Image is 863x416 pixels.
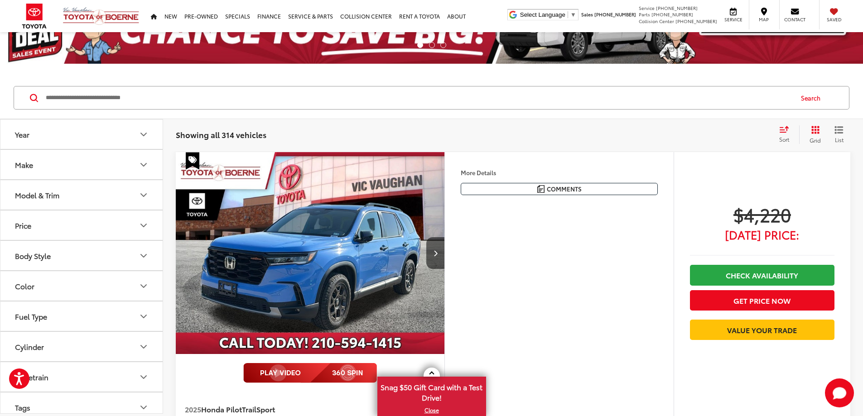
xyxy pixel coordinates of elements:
[792,86,834,109] button: Search
[828,125,850,143] button: List View
[138,159,149,170] div: Make
[186,152,199,169] span: Special
[0,332,164,361] button: CylinderCylinder
[690,230,834,239] span: [DATE] Price:
[779,135,789,143] span: Sort
[594,11,636,18] span: [PHONE_NUMBER]
[0,241,164,270] button: Body StyleBody Style
[461,169,658,176] h4: More Details
[378,378,485,405] span: Snag $50 Gift Card with a Test Drive!
[15,403,30,411] div: Tags
[15,191,59,199] div: Model & Trim
[138,250,149,261] div: Body Style
[15,312,47,320] div: Fuel Type
[15,130,29,139] div: Year
[810,136,821,144] span: Grid
[537,185,545,193] img: Comments
[690,265,834,285] a: Check Availability
[15,282,34,290] div: Color
[775,125,799,143] button: Select sort value
[639,18,674,24] span: Collision Center
[690,320,834,340] a: Value Your Trade
[185,404,201,414] span: 2025
[0,150,164,179] button: MakeMake
[45,87,792,109] input: Search by Make, Model, or Keyword
[243,363,377,383] img: full motion video
[547,185,582,193] span: Comments
[138,341,149,352] div: Cylinder
[639,5,655,11] span: Service
[175,152,445,354] a: 2025 Honda Pilot TrailSport2025 Honda Pilot TrailSport2025 Honda Pilot TrailSport2025 Honda Pilot...
[0,120,164,149] button: YearYear
[520,11,565,18] span: Select Language
[138,281,149,292] div: Color
[138,402,149,413] div: Tags
[581,11,593,18] span: Sales
[242,404,275,414] span: TrailSport
[690,290,834,311] button: Get Price Now
[0,210,164,240] button: PricePrice
[15,373,48,381] div: Drivetrain
[0,362,164,392] button: DrivetrainDrivetrain
[834,136,844,143] span: List
[201,404,242,414] span: Honda Pilot
[175,152,445,354] img: 2025 Honda Pilot TrailSport
[176,129,266,140] span: Showing all 314 vehicles
[799,125,828,143] button: Grid View
[651,11,693,18] span: [PHONE_NUMBER]
[784,16,805,23] span: Contact
[0,180,164,210] button: Model & TrimModel & Trim
[15,342,44,351] div: Cylinder
[138,220,149,231] div: Price
[138,129,149,140] div: Year
[824,16,844,23] span: Saved
[15,160,33,169] div: Make
[690,203,834,225] span: $4,220
[0,301,164,331] button: Fuel TypeFuel Type
[639,11,650,18] span: Parts
[138,190,149,201] div: Model & Trim
[15,251,51,260] div: Body Style
[723,16,743,23] span: Service
[426,237,444,269] button: Next image
[175,152,445,354] div: 2025 Honda Pilot TrailSport 0
[63,7,140,25] img: Vic Vaughan Toyota of Boerne
[754,16,774,23] span: Map
[185,404,404,414] a: 2025Honda PilotTrailSport
[825,378,854,407] svg: Start Chat
[138,372,149,383] div: Drivetrain
[138,311,149,322] div: Fuel Type
[0,271,164,301] button: ColorColor
[570,11,576,18] span: ▼
[825,378,854,407] button: Toggle Chat Window
[656,5,698,11] span: [PHONE_NUMBER]
[675,18,717,24] span: [PHONE_NUMBER]
[15,221,31,230] div: Price
[520,11,576,18] a: Select Language​
[461,183,658,195] button: Comments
